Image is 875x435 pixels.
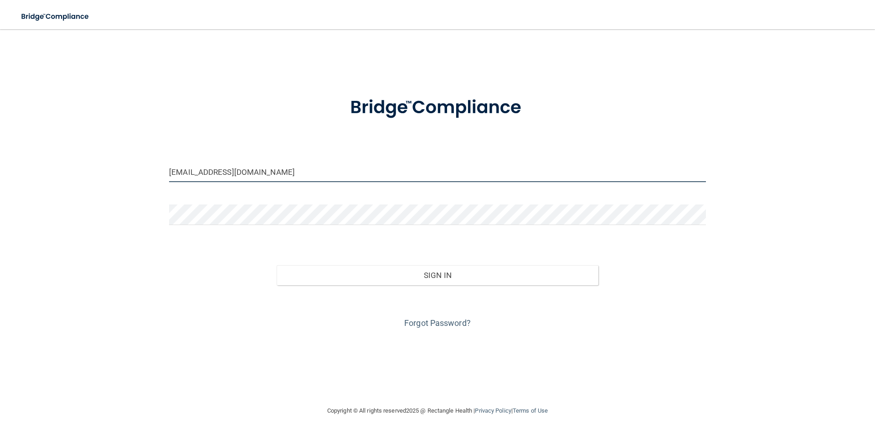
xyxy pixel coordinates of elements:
[475,407,511,414] a: Privacy Policy
[14,7,98,26] img: bridge_compliance_login_screen.278c3ca4.svg
[331,84,544,131] img: bridge_compliance_login_screen.278c3ca4.svg
[271,396,604,425] div: Copyright © All rights reserved 2025 @ Rectangle Health | |
[404,318,471,328] a: Forgot Password?
[277,265,599,285] button: Sign In
[169,162,706,182] input: Email
[513,407,548,414] a: Terms of Use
